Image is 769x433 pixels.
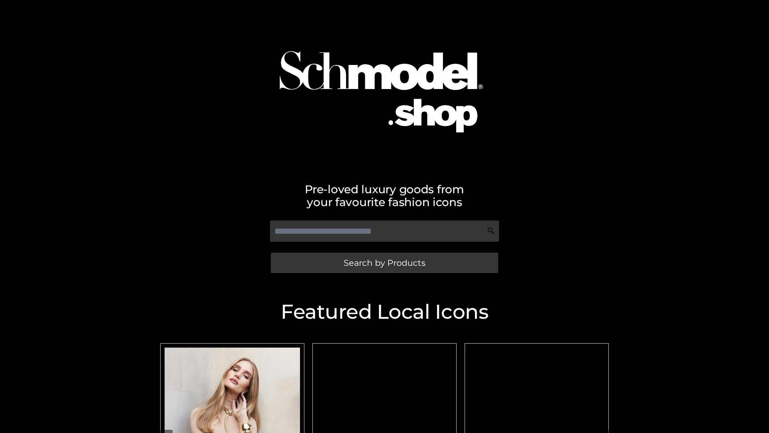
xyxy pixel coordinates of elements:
img: Search Icon [487,227,495,235]
a: Search by Products [271,253,498,273]
span: Search by Products [344,259,425,267]
h2: Featured Local Icons​ [156,302,613,322]
h2: Pre-loved luxury goods from your favourite fashion icons [156,183,613,208]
